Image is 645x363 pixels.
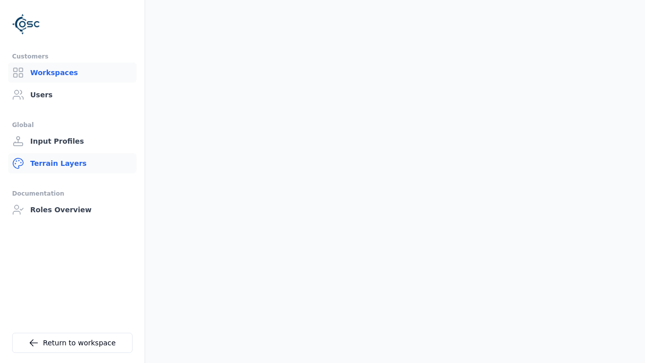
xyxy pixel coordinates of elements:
a: Return to workspace [12,333,133,353]
img: Logo [12,10,40,38]
a: Input Profiles [8,131,137,151]
a: Terrain Layers [8,153,137,173]
div: Customers [12,50,133,63]
a: Roles Overview [8,200,137,220]
a: Workspaces [8,63,137,83]
a: Users [8,85,137,105]
div: Global [12,119,133,131]
div: Documentation [12,188,133,200]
